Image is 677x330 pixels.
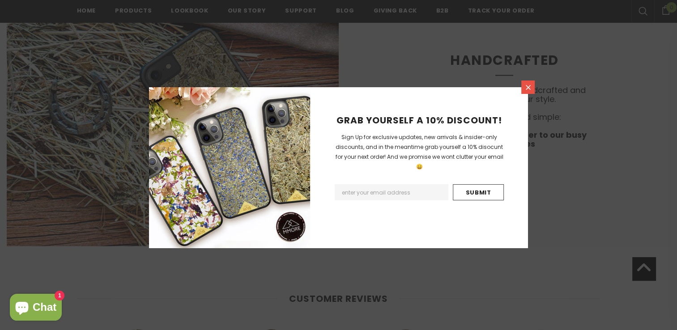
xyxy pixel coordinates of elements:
inbox-online-store-chat: Shopify online store chat [7,294,64,323]
span: Sign Up for exclusive updates, new arrivals & insider-only discounts, and in the meantime grab yo... [336,133,503,170]
input: Email Address [335,184,448,200]
input: Submit [453,184,504,200]
span: GRAB YOURSELF A 10% DISCOUNT! [336,114,502,127]
a: Close [521,80,535,94]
